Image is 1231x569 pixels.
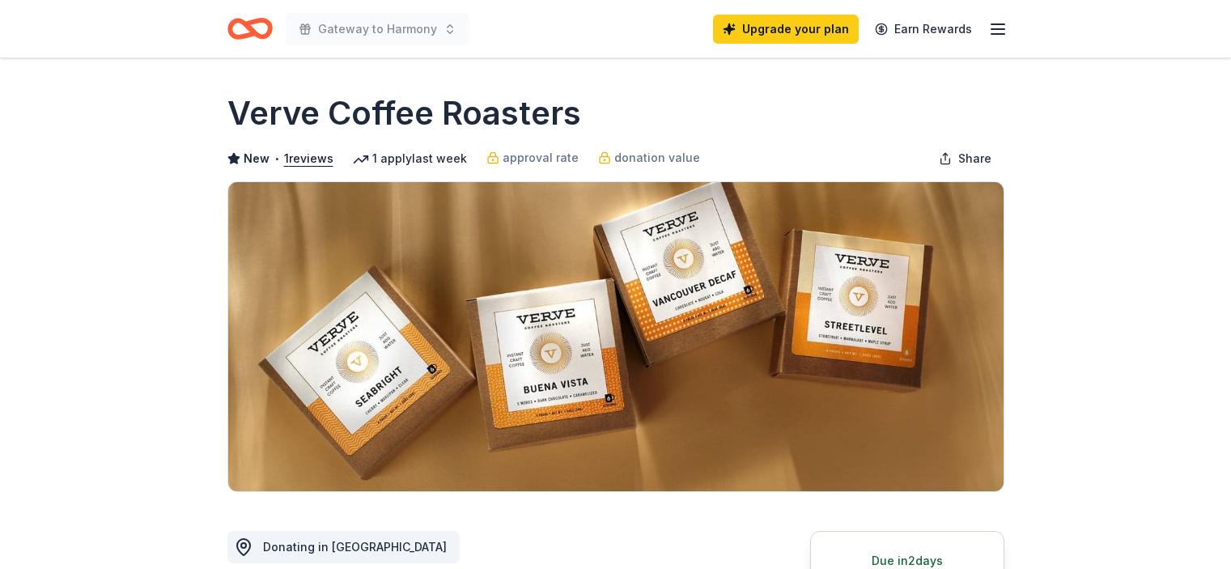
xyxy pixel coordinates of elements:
span: Gateway to Harmony [318,19,437,39]
h1: Verve Coffee Roasters [227,91,581,136]
span: New [244,149,270,168]
a: Home [227,10,273,48]
button: Gateway to Harmony [286,13,469,45]
button: Share [926,142,1004,175]
span: approval rate [503,148,579,168]
span: Donating in [GEOGRAPHIC_DATA] [263,540,447,554]
a: approval rate [486,148,579,168]
img: Image for Verve Coffee Roasters [228,182,1004,491]
span: • [274,152,279,165]
a: donation value [598,148,700,168]
div: 1 apply last week [353,149,467,168]
a: Upgrade your plan [713,15,859,44]
a: Earn Rewards [865,15,982,44]
span: donation value [614,148,700,168]
span: Share [958,149,991,168]
button: 1reviews [284,149,333,168]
